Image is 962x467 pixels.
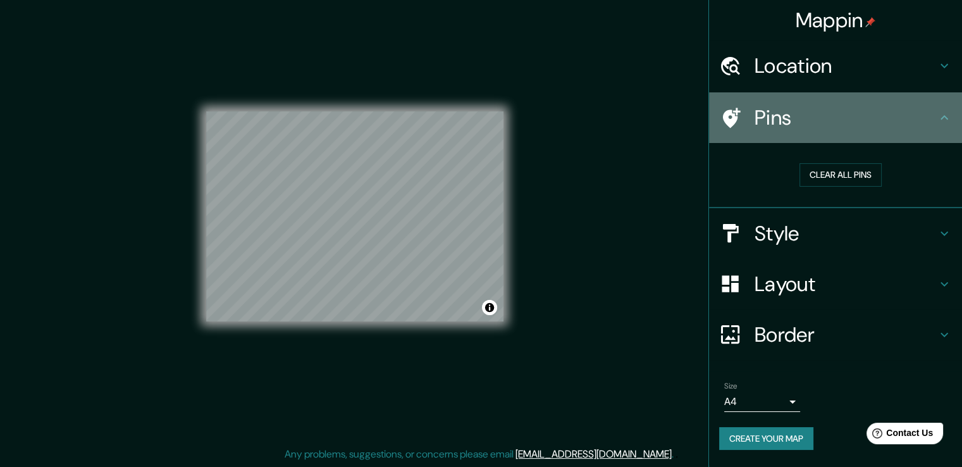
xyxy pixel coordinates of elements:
img: pin-icon.png [865,17,875,27]
a: [EMAIL_ADDRESS][DOMAIN_NAME] [515,447,672,461]
div: Location [709,40,962,91]
iframe: Help widget launcher [849,418,948,453]
div: . [674,447,675,462]
h4: Mappin [796,8,876,33]
button: Toggle attribution [482,300,497,315]
div: Style [709,208,962,259]
div: . [675,447,678,462]
label: Size [724,380,737,391]
h4: Location [755,53,937,78]
h4: Pins [755,105,937,130]
h4: Border [755,322,937,347]
div: A4 [724,392,800,412]
canvas: Map [206,111,503,321]
button: Clear all pins [799,163,882,187]
div: Layout [709,259,962,309]
p: Any problems, suggestions, or concerns please email . [285,447,674,462]
button: Create your map [719,427,813,451]
h4: Style [755,221,937,246]
div: Border [709,309,962,360]
div: Pins [709,92,962,143]
h4: Layout [755,271,937,297]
